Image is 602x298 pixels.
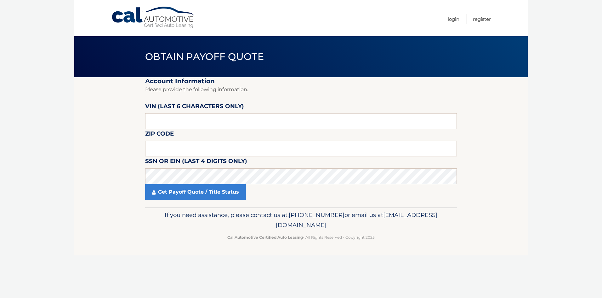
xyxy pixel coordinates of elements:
span: [PHONE_NUMBER] [289,211,344,219]
label: Zip Code [145,129,174,141]
a: Register [473,14,491,24]
a: Cal Automotive [111,6,196,29]
label: SSN or EIN (last 4 digits only) [145,156,247,168]
h2: Account Information [145,77,457,85]
label: VIN (last 6 characters only) [145,102,244,113]
a: Login [448,14,459,24]
strong: Cal Automotive Certified Auto Leasing [227,235,303,240]
p: Please provide the following information. [145,85,457,94]
span: Obtain Payoff Quote [145,51,264,62]
p: - All Rights Reserved - Copyright 2025 [149,234,453,241]
a: Get Payoff Quote / Title Status [145,184,246,200]
p: If you need assistance, please contact us at: or email us at [149,210,453,230]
